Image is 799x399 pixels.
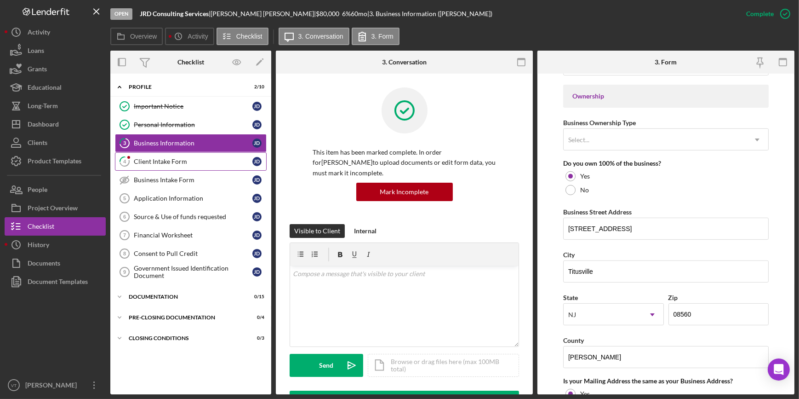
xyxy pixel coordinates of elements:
a: 8Consent to Pull CreditJD [115,244,267,263]
div: NJ [568,311,576,318]
div: J D [252,231,262,240]
div: Open Intercom Messenger [768,359,790,381]
a: Personal InformationJD [115,116,267,134]
label: Activity [188,33,208,40]
button: 3. Form [352,28,399,45]
label: Yes [580,173,590,180]
div: 60 mo [351,10,367,17]
div: 2 / 10 [248,84,264,90]
button: Grants [5,60,106,78]
div: Select... [568,136,589,144]
label: County [563,336,584,344]
div: J D [252,267,262,277]
button: 3. Conversation [279,28,349,45]
div: Closing Conditions [129,335,241,341]
label: 3. Conversation [298,33,343,40]
label: 3. Form [371,33,394,40]
div: [PERSON_NAME] [PERSON_NAME] | [211,10,316,17]
a: Educational [5,78,106,97]
a: Business Intake FormJD [115,171,267,189]
div: Important Notice [134,103,252,110]
button: Document Templates [5,272,106,291]
button: Dashboard [5,115,106,133]
button: Loans [5,41,106,60]
div: J D [252,249,262,258]
a: 7Financial WorksheetJD [115,226,267,244]
button: Send [290,354,363,377]
div: Business Information [134,139,252,147]
label: Zip [668,294,678,301]
div: Checklist [28,217,54,238]
div: Pre-Closing Documentation [129,315,241,320]
div: Mark Incomplete [380,183,429,201]
label: Overview [130,33,157,40]
button: Visible to Client [290,224,345,238]
b: JRD Consulting Services [140,10,209,17]
tspan: 3 [123,140,126,146]
button: People [5,180,106,199]
div: Government Issued Identification Document [134,265,252,279]
div: Send [320,354,334,377]
div: Visible to Client [294,224,340,238]
label: Business Street Address [563,208,632,216]
a: 6Source & Use of funds requestedJD [115,208,267,226]
tspan: 7 [123,232,126,238]
div: Document Templates [28,272,88,293]
div: Loans [28,41,44,62]
button: Internal [349,224,381,238]
div: 0 / 3 [248,335,264,341]
button: Long-Term [5,97,106,115]
button: Project Overview [5,199,106,217]
div: Long-Term [28,97,58,117]
div: J D [252,157,262,166]
button: Checklist [5,217,106,236]
span: $80,000 [316,10,339,17]
a: 5Application InformationJD [115,189,267,208]
div: 0 / 4 [248,315,264,320]
button: Mark Incomplete [356,183,453,201]
div: J D [252,102,262,111]
a: 3Business InformationJD [115,134,267,152]
div: J D [252,120,262,129]
a: 4Client Intake FormJD [115,152,267,171]
button: Overview [110,28,163,45]
button: Activity [165,28,214,45]
label: City [563,251,575,259]
div: Dashboard [28,115,59,136]
div: 3. Conversation [382,58,427,66]
button: History [5,236,106,254]
div: J D [252,194,262,203]
div: Do you own 100% of the business? [563,160,769,167]
tspan: 5 [123,196,126,201]
tspan: 9 [123,269,126,275]
tspan: 8 [123,251,126,256]
button: Clients [5,133,106,152]
div: 6 % [342,10,351,17]
label: No [580,186,589,194]
div: J D [252,212,262,221]
div: Educational [28,78,62,99]
div: Project Overview [28,199,78,220]
div: Checklist [177,58,204,66]
div: Open [110,8,132,20]
div: J D [252,175,262,185]
button: Product Templates [5,152,106,170]
div: Internal [354,224,377,238]
tspan: 4 [123,158,126,164]
button: Activity [5,23,106,41]
div: | 3. Business Information ([PERSON_NAME]) [367,10,492,17]
div: Source & Use of funds requested [134,213,252,220]
div: Documentation [129,294,241,300]
button: Checklist [217,28,268,45]
div: J D [252,139,262,148]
